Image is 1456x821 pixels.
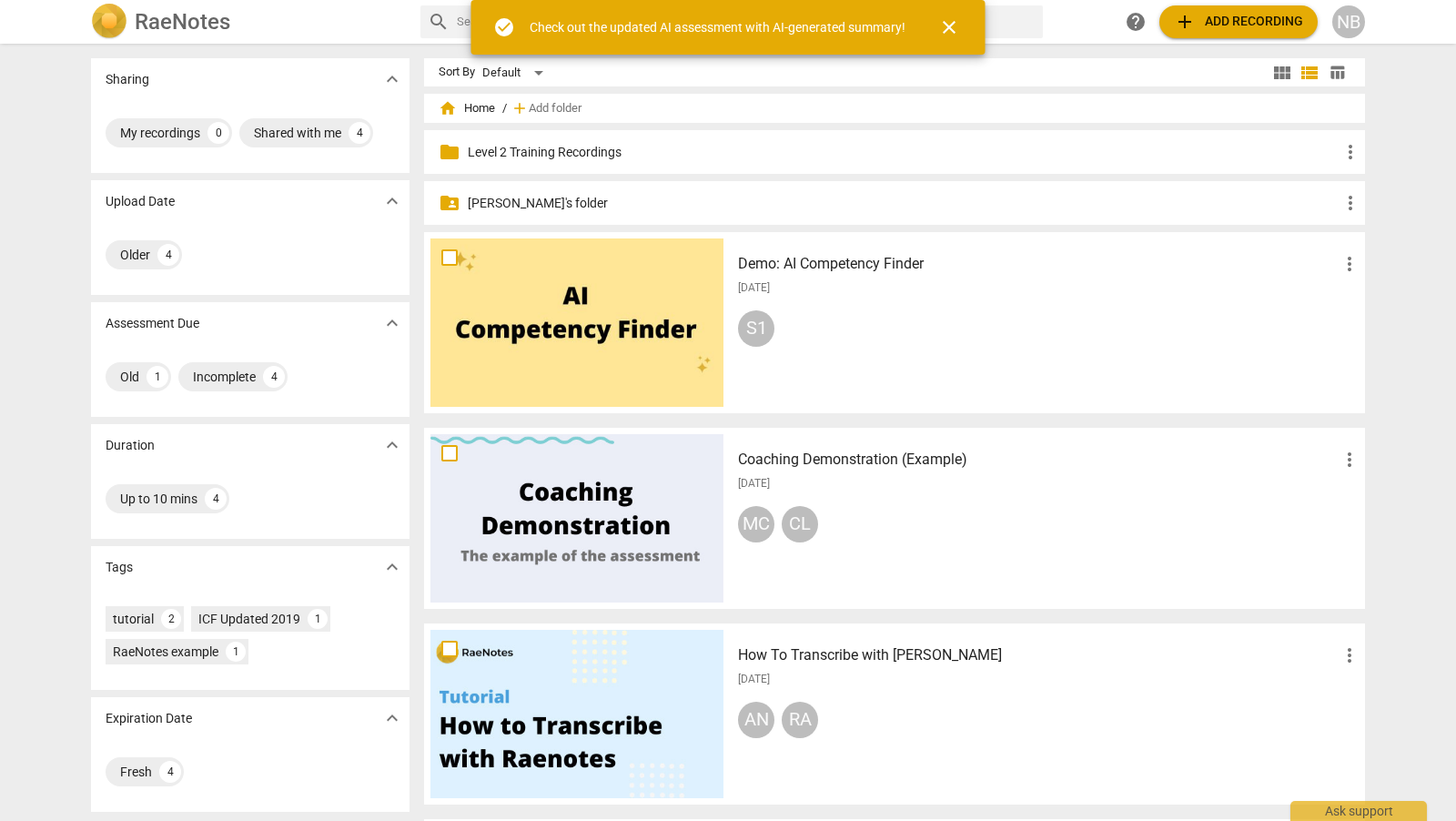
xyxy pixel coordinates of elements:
[379,66,406,93] button: Show more
[439,99,495,117] span: Home
[738,644,1339,666] h3: How To Transcribe with RaeNotes
[161,609,181,629] div: 2
[738,702,774,738] div: AN
[1329,64,1346,81] span: table_chart
[205,488,227,510] div: 4
[428,11,450,33] span: search
[106,558,133,577] p: Tags
[379,188,406,215] button: Show more
[1323,59,1350,86] button: Table view
[147,366,168,388] div: 1
[1340,141,1361,163] span: more_vert
[1269,59,1296,86] button: Tile view
[738,253,1339,275] h3: Demo: AI Competency Finder
[120,246,150,264] div: Older
[502,102,507,116] span: /
[738,310,774,347] div: S1
[1299,62,1320,84] span: view_list
[120,368,139,386] div: Old
[468,194,1340,213] p: Nicola's folder
[1340,192,1361,214] span: more_vert
[511,99,529,117] span: add
[1174,11,1196,33] span: add
[381,707,403,729] span: expand_more
[381,434,403,456] span: expand_more
[439,99,457,117] span: home
[738,506,774,542] div: MC
[1339,449,1360,471] span: more_vert
[738,449,1339,471] h3: Coaching Demonstration (Example)
[1296,59,1323,86] button: List view
[263,366,285,388] div: 4
[106,709,192,728] p: Expiration Date
[430,434,1359,603] a: Coaching Demonstration (Example)[DATE]MCCL
[379,309,406,337] button: Show more
[113,610,154,628] div: tutorial
[120,490,197,508] div: Up to 10 mins
[207,122,229,144] div: 0
[782,506,818,542] div: CL
[493,16,515,38] span: check_circle
[379,431,406,459] button: Show more
[1174,11,1303,33] span: Add recording
[927,5,971,49] button: Close
[482,58,550,87] div: Default
[1290,801,1427,821] div: Ask support
[106,314,199,333] p: Assessment Due
[106,192,175,211] p: Upload Date
[308,609,328,629] div: 1
[381,68,403,90] span: expand_more
[738,672,770,687] span: [DATE]
[349,122,370,144] div: 4
[782,702,818,738] div: RA
[738,476,770,492] span: [DATE]
[106,436,155,455] p: Duration
[1339,253,1360,275] span: more_vert
[193,368,256,386] div: Incomplete
[1332,5,1365,38] button: NB
[457,7,1036,36] input: Search
[120,124,200,142] div: My recordings
[439,141,460,163] span: folder
[120,763,152,781] div: Fresh
[430,630,1359,798] a: How To Transcribe with [PERSON_NAME][DATE]ANRA
[529,102,581,116] span: Add folder
[113,643,218,661] div: RaeNotes example
[135,9,230,35] h2: RaeNotes
[91,4,127,40] img: Logo
[1339,644,1360,666] span: more_vert
[1271,62,1293,84] span: view_module
[381,190,403,212] span: expand_more
[254,124,341,142] div: Shared with me
[379,553,406,581] button: Show more
[106,70,149,89] p: Sharing
[157,244,179,266] div: 4
[198,610,300,628] div: ICF Updated 2019
[439,66,475,79] div: Sort By
[430,238,1359,407] a: Demo: AI Competency Finder[DATE]S1
[159,761,181,783] div: 4
[1125,11,1147,33] span: help
[379,704,406,732] button: Show more
[381,556,403,578] span: expand_more
[226,642,246,662] div: 1
[938,16,960,38] span: close
[1119,5,1152,38] a: Help
[738,280,770,296] span: [DATE]
[91,4,406,40] a: LogoRaeNotes
[381,312,403,334] span: expand_more
[530,18,905,37] div: Check out the updated AI assessment with AI-generated summary!
[1159,5,1318,38] button: Upload
[468,143,1340,162] p: Level 2 Training Recordings
[439,192,460,214] span: folder_shared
